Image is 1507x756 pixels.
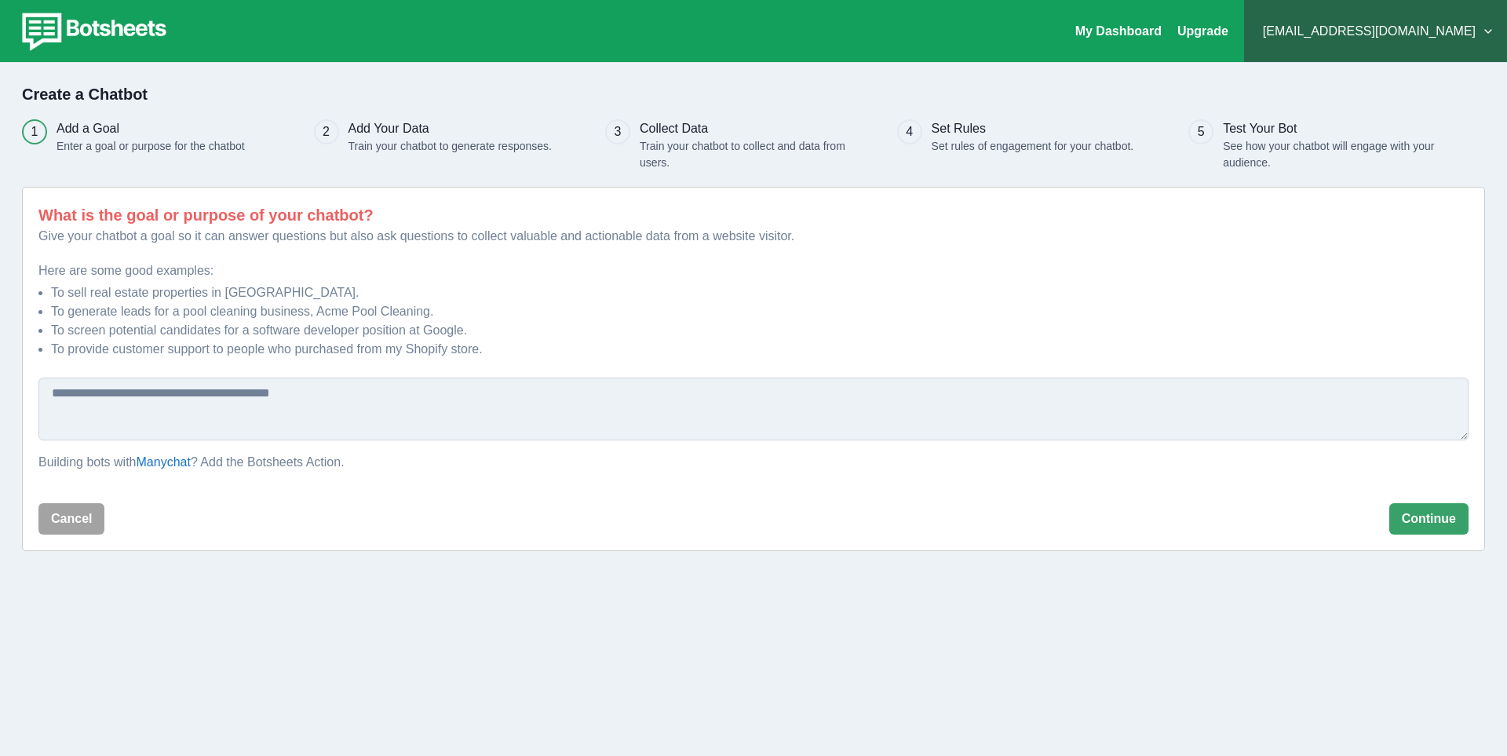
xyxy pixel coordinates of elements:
[1389,503,1469,535] button: Continue
[38,261,1469,280] p: Here are some good examples:
[57,138,245,155] p: Enter a goal or purpose for the chatbot
[323,122,330,141] div: 2
[22,119,1485,171] div: Progress
[13,9,171,53] img: botsheets-logo.png
[348,138,552,155] p: Train your chatbot to generate responses.
[640,119,849,138] h3: Collect Data
[22,85,1485,104] h2: Create a Chatbot
[57,119,245,138] h3: Add a Goal
[1177,24,1228,38] a: Upgrade
[615,122,622,141] div: 3
[1198,122,1205,141] div: 5
[1257,16,1494,47] button: [EMAIL_ADDRESS][DOMAIN_NAME]
[348,119,552,138] h3: Add Your Data
[38,203,1469,227] p: What is the goal or purpose of your chatbot?
[1075,24,1162,38] a: My Dashboard
[38,453,1469,472] p: Building bots with ? Add the Botsheets Action.
[137,455,191,469] a: Manychat
[38,227,1469,246] p: Give your chatbot a goal so it can answer questions but also ask questions to collect valuable an...
[31,122,38,141] div: 1
[38,503,104,535] button: Cancel
[932,119,1134,138] h3: Set Rules
[906,122,913,141] div: 4
[640,138,849,171] p: Train your chatbot to collect and data from users.
[1223,119,1445,138] h3: Test Your Bot
[932,138,1134,155] p: Set rules of engagement for your chatbot.
[51,340,1469,359] li: To provide customer support to people who purchased from my Shopify store.
[51,302,1469,321] li: To generate leads for a pool cleaning business, Acme Pool Cleaning.
[51,321,1469,340] li: To screen potential candidates for a software developer position at Google.
[1223,138,1445,171] p: See how your chatbot will engage with your audience.
[51,283,1469,302] li: To sell real estate properties in [GEOGRAPHIC_DATA].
